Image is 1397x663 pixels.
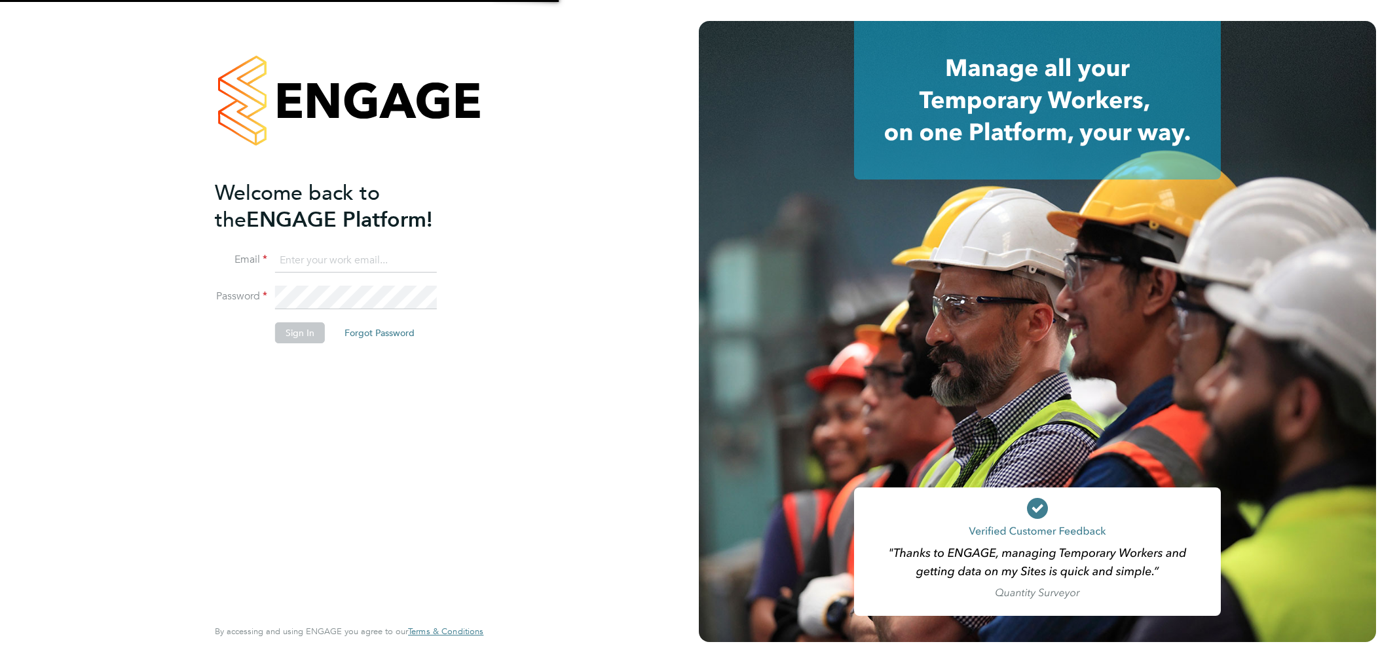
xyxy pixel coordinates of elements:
[215,253,267,267] label: Email
[408,626,483,637] a: Terms & Conditions
[215,290,267,303] label: Password
[275,249,437,273] input: Enter your work email...
[334,322,425,343] button: Forgot Password
[275,322,325,343] button: Sign In
[215,626,483,637] span: By accessing and using ENGAGE you agree to our
[215,180,470,233] h2: ENGAGE Platform!
[215,180,380,233] span: Welcome back to the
